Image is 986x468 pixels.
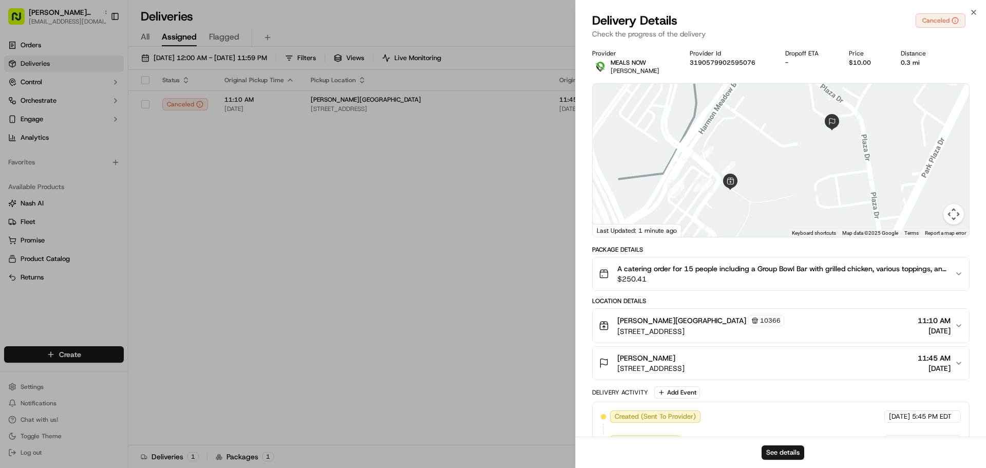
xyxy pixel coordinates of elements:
[615,412,696,421] span: Created (Sent To Provider)
[925,230,966,236] a: Report a map error
[654,386,700,399] button: Add Event
[693,179,707,192] div: 4
[592,49,673,58] div: Provider
[617,363,685,373] span: [STREET_ADDRESS]
[762,445,804,460] button: See details
[592,59,609,75] img: melas_now_logo.png
[592,12,677,29] span: Delivery Details
[593,224,681,237] div: Last Updated: 1 minute ago
[918,363,951,373] span: [DATE]
[901,59,940,67] div: 0.3 mi
[916,13,965,28] button: Canceled
[700,146,714,160] div: 2
[912,412,952,421] span: 5:45 PM EDT
[595,223,629,237] a: Open this area in Google Maps (opens a new window)
[593,257,969,290] button: A catering order for 15 people including a Group Bowl Bar with grilled chicken, various toppings,...
[918,326,951,336] span: [DATE]
[918,315,951,326] span: 11:10 AM
[593,347,969,380] button: [PERSON_NAME][STREET_ADDRESS]11:45 AM[DATE]
[593,309,969,343] button: [PERSON_NAME][GEOGRAPHIC_DATA]10366[STREET_ADDRESS]11:10 AM[DATE]
[617,353,675,363] span: [PERSON_NAME]
[700,179,713,193] div: 5
[943,204,964,224] button: Map camera controls
[617,326,784,336] span: [STREET_ADDRESS]
[611,67,659,75] span: [PERSON_NAME]
[592,388,648,397] div: Delivery Activity
[690,49,769,58] div: Provider Id
[617,274,946,284] span: $250.41
[722,161,735,175] div: 7
[849,49,885,58] div: Price
[760,316,781,325] span: 10366
[592,297,970,305] div: Location Details
[792,230,836,237] button: Keyboard shortcuts
[617,315,746,326] span: [PERSON_NAME][GEOGRAPHIC_DATA]
[595,223,629,237] img: Google
[785,49,832,58] div: Dropoff ETA
[671,179,684,193] div: 3
[889,412,910,421] span: [DATE]
[904,230,919,236] a: Terms (opens in new tab)
[611,59,659,67] p: MEALS NOW
[592,246,970,254] div: Package Details
[592,29,970,39] p: Check the progress of the delivery
[901,49,940,58] div: Distance
[671,184,685,198] div: 6
[849,59,885,67] div: $10.00
[690,59,755,67] button: 3190579902595076
[918,353,951,363] span: 11:45 AM
[842,230,898,236] span: Map data ©2025 Google
[785,59,832,67] div: -
[617,264,946,274] span: A catering order for 15 people including a Group Bowl Bar with grilled chicken, various toppings,...
[667,183,680,196] div: 8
